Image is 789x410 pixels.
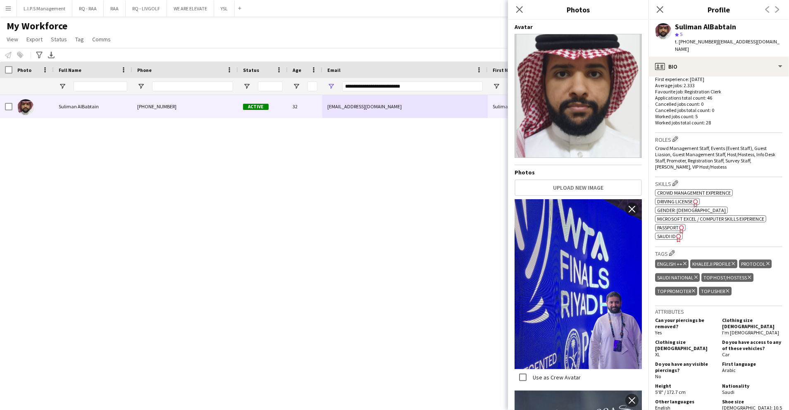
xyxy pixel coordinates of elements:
span: Microsoft Excel / Computer skills experience [657,216,764,222]
h3: Profile [648,4,789,15]
h4: Photos [515,169,642,176]
p: Average jobs: 2.333 [655,82,782,88]
div: TOP PROMOTER [655,287,697,296]
div: Suliman AlBabtain [675,23,736,31]
h3: Roles [655,135,782,143]
button: L.I.P.S Management [17,0,72,17]
p: First experience: [DATE] [655,76,782,82]
a: Status [48,34,70,45]
img: Crew avatar [515,34,642,158]
span: Passport [657,224,679,231]
div: TOP HOST/HOSTESS [701,273,753,282]
div: PROTOCOL [739,260,772,268]
h3: Attributes [655,308,782,315]
h5: Nationality [722,383,782,389]
span: 5 [680,31,682,37]
button: RQ - LIVGOLF [126,0,167,17]
span: Crowd Management Staff, Events (Event Staff), Guest Liasion, Guest Management Staff, Host/Hostess... [655,145,775,170]
input: Status Filter Input [258,81,283,91]
div: KHALEEJI PROFILE [690,260,737,268]
img: Crew photo 1038981 [515,199,642,369]
span: Age [293,67,301,73]
div: [EMAIL_ADDRESS][DOMAIN_NAME] [322,95,488,118]
span: Crowd management experience [657,190,731,196]
span: Suliman AlBabtain [59,103,99,110]
span: Yes [655,329,662,336]
button: WE ARE ELEVATE [167,0,214,17]
span: Phone [137,67,152,73]
span: Car [722,351,729,358]
button: RAA [104,0,126,17]
p: Applications total count: 46 [655,95,782,101]
button: Open Filter Menu [327,83,335,90]
span: Gender: [DEMOGRAPHIC_DATA] [657,207,726,213]
h5: Can your piercings be removed? [655,317,715,329]
button: Open Filter Menu [243,83,250,90]
button: Open Filter Menu [493,83,500,90]
h5: Do you have any visible piercings? [655,361,715,373]
div: 32 [288,95,322,118]
span: View [7,36,18,43]
p: Worked jobs total count: 28 [655,119,782,126]
span: Email [327,67,341,73]
span: I'm [DEMOGRAPHIC_DATA] [722,329,779,336]
span: t. [PHONE_NUMBER] [675,38,718,45]
button: YSL [214,0,235,17]
h5: Shoe size [722,398,782,405]
button: Open Filter Menu [59,83,66,90]
h5: Clothing size [DEMOGRAPHIC_DATA] [722,317,782,329]
span: Driving License [657,198,693,205]
input: Full Name Filter Input [74,81,127,91]
span: My Workforce [7,20,67,32]
img: Suliman AlBabtain [17,99,34,116]
span: Arabic [722,367,736,373]
app-action-btn: Export XLSX [46,50,56,60]
p: Cancelled jobs total count: 0 [655,107,782,113]
h5: First language [722,361,782,367]
a: View [3,34,21,45]
p: Cancelled jobs count: 0 [655,101,782,107]
h3: Tags [655,249,782,257]
span: Comms [92,36,111,43]
span: Full Name [59,67,81,73]
a: Comms [89,34,114,45]
span: First Name [493,67,518,73]
div: Suliman [488,95,533,118]
a: Export [23,34,46,45]
div: ENGLISH ++ [655,260,689,268]
span: SAUDI ID [657,233,676,239]
input: First Name Filter Input [508,81,528,91]
span: Status [51,36,67,43]
button: Open Filter Menu [137,83,145,90]
span: No [655,373,661,379]
h4: Avatar [515,23,642,31]
button: Open Filter Menu [293,83,300,90]
div: TOP USHER [699,287,731,296]
p: Favourite job: Registration Clerk [655,88,782,95]
label: Use as Crew Avatar [531,374,581,381]
span: Status [243,67,259,73]
h3: Skills [655,179,782,188]
span: XL [655,351,660,358]
app-action-btn: Advanced filters [34,50,44,60]
button: RQ - RAA [72,0,104,17]
h3: Photos [508,4,648,15]
button: Upload new image [515,179,642,196]
h5: Do you have access to any of these vehicles? [722,339,782,351]
span: Active [243,104,269,110]
input: Email Filter Input [342,81,483,91]
h5: Height [655,383,715,389]
span: Export [26,36,43,43]
div: Bio [648,57,789,76]
input: Age Filter Input [307,81,317,91]
h5: Clothing size [DEMOGRAPHIC_DATA] [655,339,715,351]
a: Tag [72,34,87,45]
span: Tag [75,36,84,43]
span: Saudi [722,389,734,395]
span: | [EMAIL_ADDRESS][DOMAIN_NAME] [675,38,779,52]
input: Phone Filter Input [152,81,233,91]
h5: Other languages [655,398,715,405]
div: SAUDI NATIONAL [655,273,700,282]
div: [PHONE_NUMBER] [132,95,238,118]
p: Worked jobs count: 5 [655,113,782,119]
